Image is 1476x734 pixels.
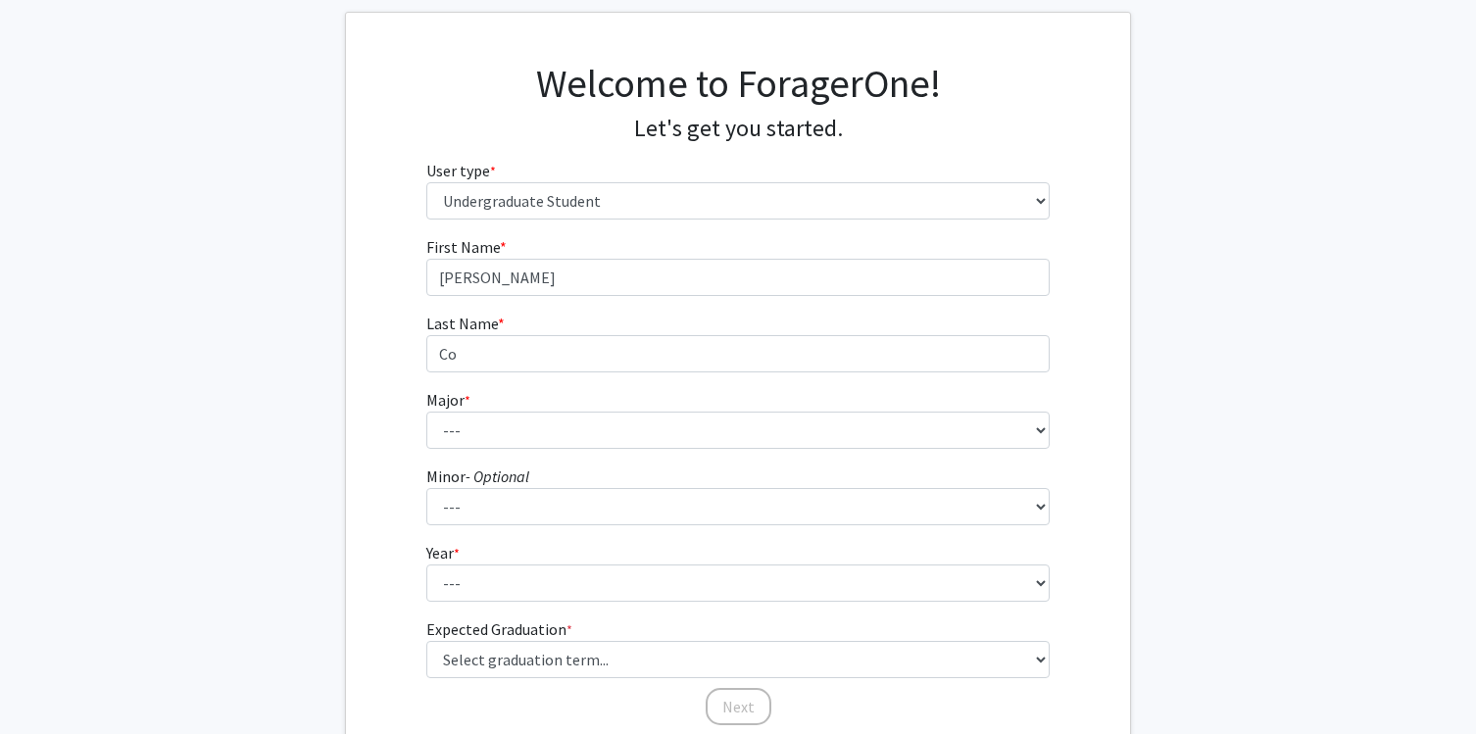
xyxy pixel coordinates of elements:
[426,314,498,333] span: Last Name
[426,617,572,641] label: Expected Graduation
[426,115,1051,143] h4: Let's get you started.
[426,388,470,412] label: Major
[466,466,529,486] i: - Optional
[706,688,771,725] button: Next
[426,159,496,182] label: User type
[15,646,83,719] iframe: Chat
[426,60,1051,107] h1: Welcome to ForagerOne!
[426,465,529,488] label: Minor
[426,541,460,564] label: Year
[426,237,500,257] span: First Name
